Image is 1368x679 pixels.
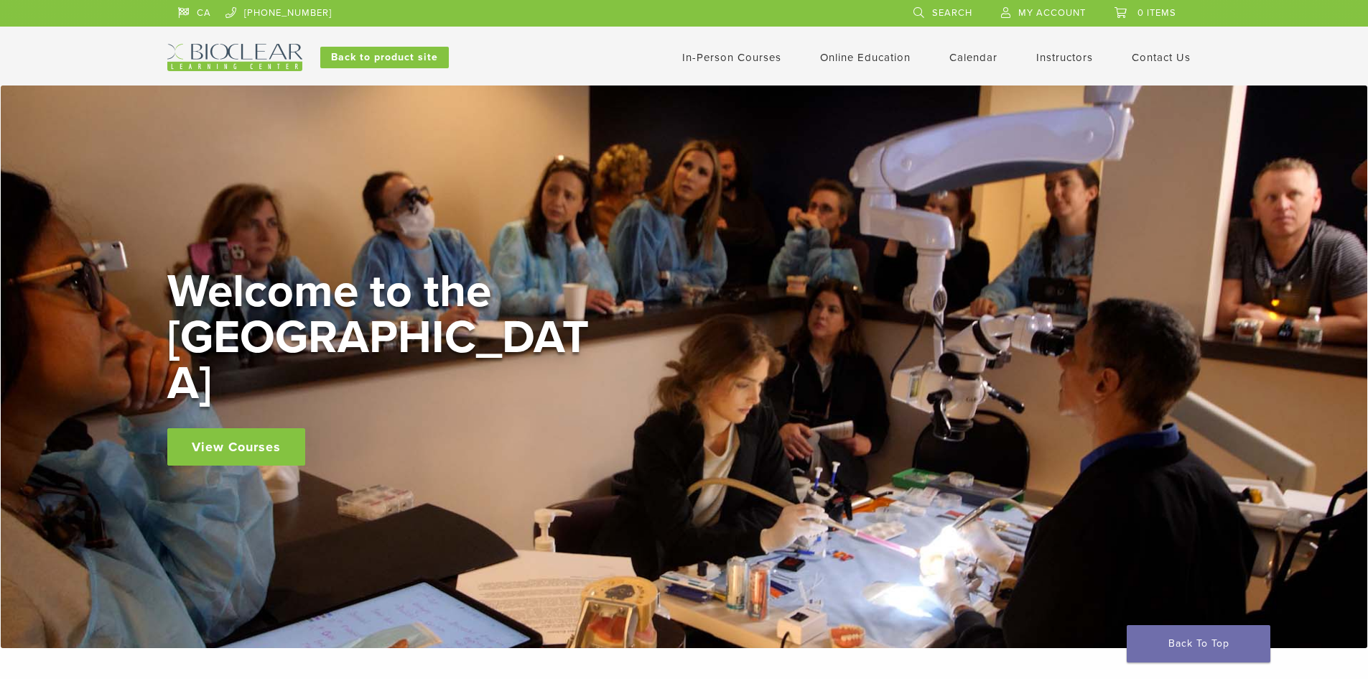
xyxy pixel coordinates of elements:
[820,51,911,64] a: Online Education
[1132,51,1191,64] a: Contact Us
[167,428,305,466] a: View Courses
[1018,7,1086,19] span: My Account
[167,44,302,71] img: Bioclear
[167,269,598,407] h2: Welcome to the [GEOGRAPHIC_DATA]
[682,51,781,64] a: In-Person Courses
[1036,51,1093,64] a: Instructors
[1127,625,1270,662] a: Back To Top
[932,7,972,19] span: Search
[1137,7,1176,19] span: 0 items
[320,47,449,68] a: Back to product site
[949,51,997,64] a: Calendar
